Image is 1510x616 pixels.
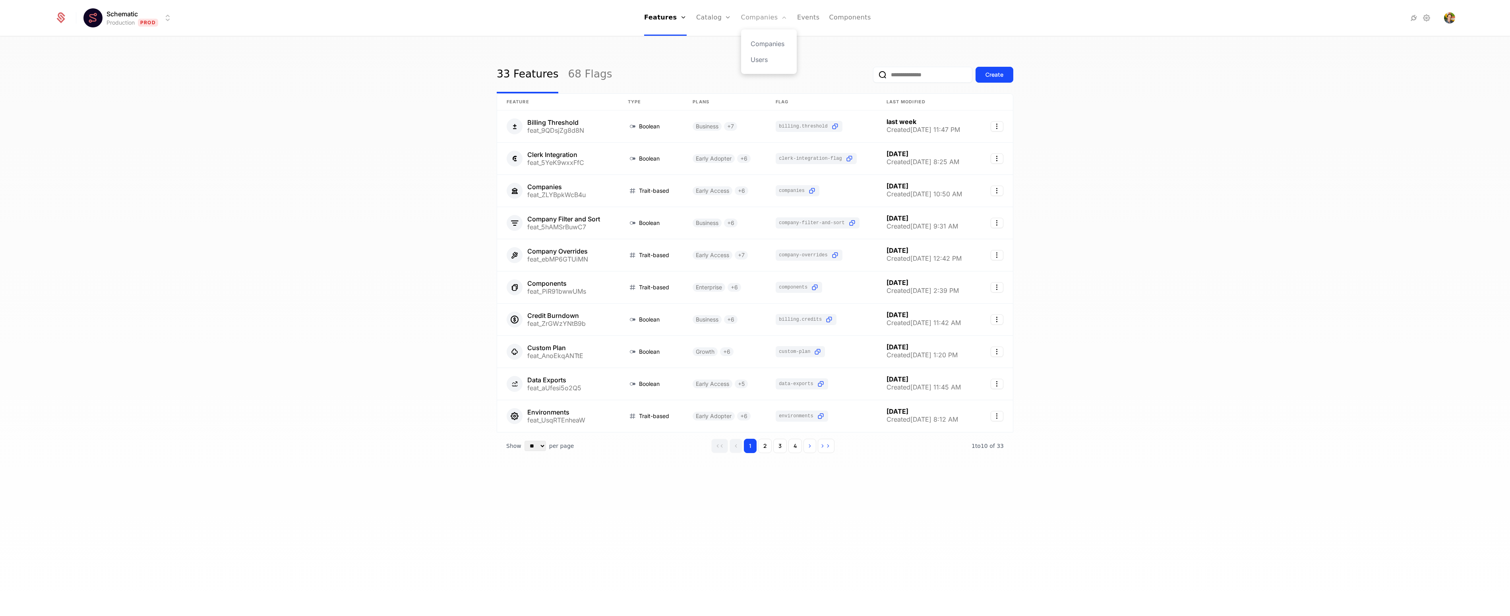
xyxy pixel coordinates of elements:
button: Go to next page [803,439,816,453]
button: Go to page 4 [788,439,802,453]
button: Select action [991,411,1003,421]
a: Integrations [1409,13,1419,23]
div: Table pagination [497,432,1013,459]
button: Select action [991,218,1003,228]
button: Select action [991,347,1003,357]
span: 1 to 10 of [972,443,997,449]
th: Last Modified [877,94,979,110]
span: per page [549,442,574,450]
span: Schematic [106,9,138,19]
img: Schematic [83,8,103,27]
button: Create [976,67,1013,83]
span: Show [506,442,521,450]
button: Select action [991,314,1003,325]
button: Select action [991,282,1003,293]
th: Plans [683,94,766,110]
a: 68 Flags [568,56,612,93]
button: Select action [991,153,1003,164]
span: 33 [972,443,1004,449]
a: Settings [1422,13,1431,23]
button: Select action [991,121,1003,132]
img: Ben Papillon [1444,12,1455,23]
button: Open user button [1444,12,1455,23]
a: Companies [751,39,787,48]
button: Go to page 1 [744,439,757,453]
div: Production [106,19,135,27]
a: Users [751,55,787,64]
select: Select page size [525,441,546,451]
button: Select action [991,186,1003,196]
button: Go to page 2 [758,439,772,453]
span: Prod [138,19,158,27]
button: Select action [991,250,1003,260]
div: Create [985,71,1003,79]
th: Type [618,94,683,110]
div: Page navigation [711,439,834,453]
a: 33 Features [497,56,558,93]
button: Go to last page [818,439,834,453]
button: Go to first page [711,439,728,453]
th: Feature [497,94,618,110]
button: Select environment [86,9,172,27]
button: Select action [991,379,1003,389]
button: Go to previous page [730,439,742,453]
th: Flag [766,94,877,110]
button: Go to page 3 [773,439,787,453]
